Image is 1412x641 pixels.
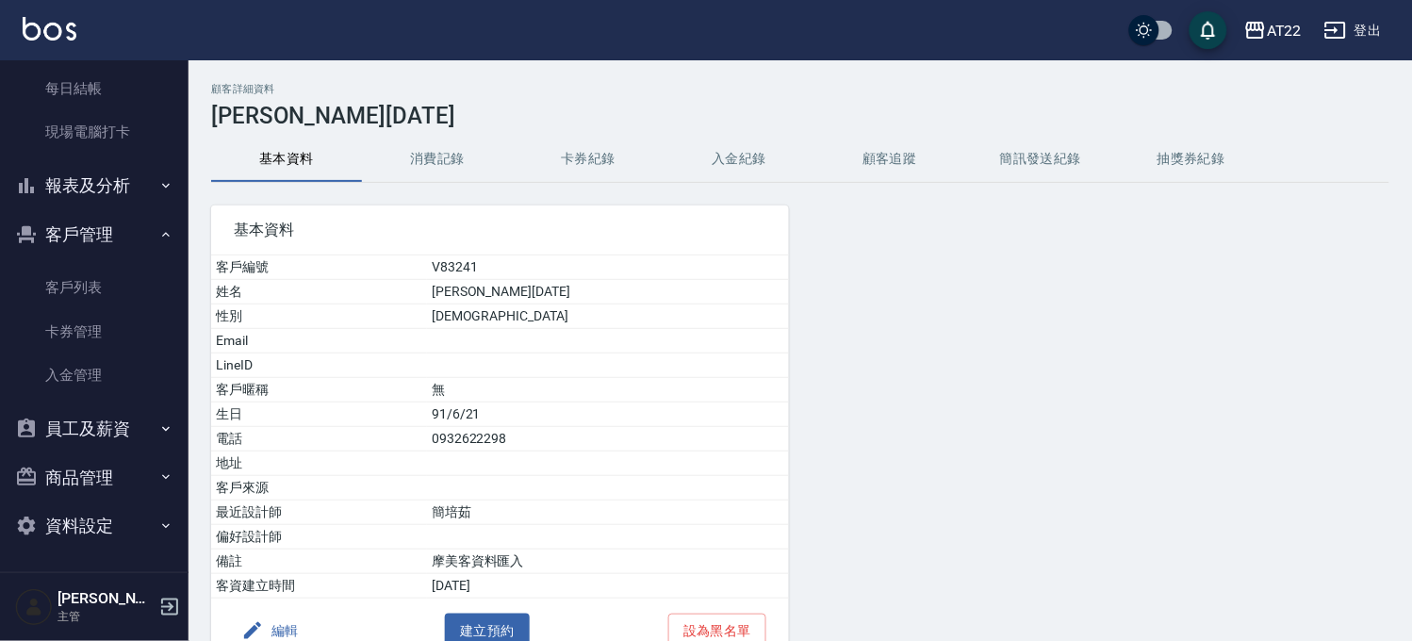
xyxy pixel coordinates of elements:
td: 最近設計師 [211,501,427,525]
td: 地址 [211,452,427,476]
a: 卡券管理 [8,310,181,353]
td: [DATE] [427,574,789,599]
td: 簡培茹 [427,501,789,525]
button: 員工及薪資 [8,404,181,453]
td: 客戶來源 [211,476,427,501]
td: 姓名 [211,280,427,304]
h2: 顧客詳細資料 [211,83,1389,95]
td: 無 [427,378,789,403]
a: 現場電腦打卡 [8,110,181,154]
button: 商品管理 [8,453,181,502]
td: V83241 [427,255,789,280]
button: 顧客追蹤 [814,137,965,182]
td: 91/6/21 [427,403,789,427]
button: AT22 [1237,11,1309,50]
td: [PERSON_NAME][DATE] [427,280,789,304]
td: 摩美客資料匯入 [427,550,789,574]
div: AT22 [1267,19,1302,42]
h5: [PERSON_NAME] [57,589,154,608]
h3: [PERSON_NAME][DATE] [211,103,1389,129]
button: 基本資料 [211,137,362,182]
button: 入金紀錄 [664,137,814,182]
td: 電話 [211,427,427,452]
td: 客戶暱稱 [211,378,427,403]
button: 卡券紀錄 [513,137,664,182]
td: 0932622298 [427,427,789,452]
a: 每日結帳 [8,67,181,110]
button: 客戶管理 [8,210,181,259]
a: 客戶列表 [8,266,181,309]
button: 登出 [1317,13,1389,48]
button: 抽獎券紀錄 [1116,137,1267,182]
img: Person [15,588,53,626]
td: 生日 [211,403,427,427]
td: Email [211,329,427,353]
button: 資料設定 [8,501,181,551]
td: 客戶編號 [211,255,427,280]
p: 主管 [57,608,154,625]
img: Logo [23,17,76,41]
button: 消費記錄 [362,137,513,182]
td: 客資建立時間 [211,574,427,599]
span: 基本資料 [234,221,766,239]
td: 性別 [211,304,427,329]
button: save [1190,11,1227,49]
td: 偏好設計師 [211,525,427,550]
td: LineID [211,353,427,378]
button: 報表及分析 [8,161,181,210]
td: 備註 [211,550,427,574]
button: 簡訊發送紀錄 [965,137,1116,182]
td: [DEMOGRAPHIC_DATA] [427,304,789,329]
a: 入金管理 [8,353,181,397]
